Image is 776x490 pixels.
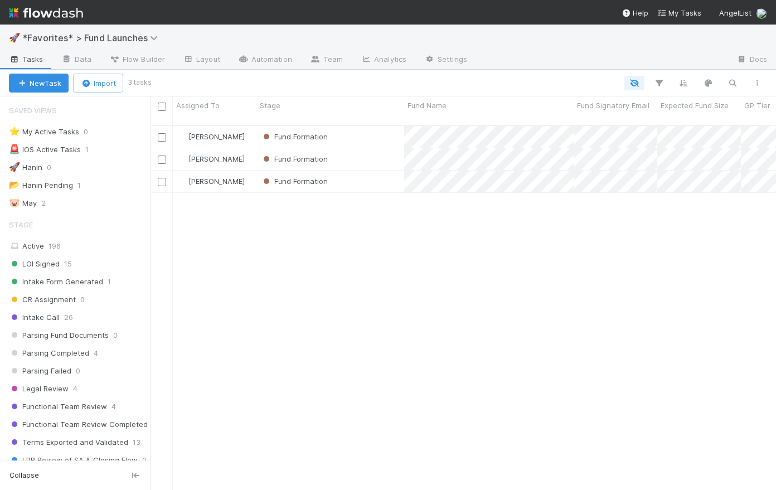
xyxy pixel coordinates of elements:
[177,131,245,142] div: [PERSON_NAME]
[85,143,100,157] span: 1
[9,435,128,449] span: Terms Exported and Validated
[727,51,776,69] a: Docs
[22,32,163,43] span: *Favorites* > Fund Launches
[133,435,140,449] span: 13
[9,239,148,253] div: Active
[9,162,20,172] span: 🚀
[9,54,43,65] span: Tasks
[158,156,166,164] input: Toggle Row Selected
[657,7,701,18] a: My Tasks
[174,51,229,69] a: Layout
[84,125,99,139] span: 0
[76,364,80,378] span: 0
[9,74,69,93] button: NewTask
[408,100,447,111] span: Fund Name
[9,127,20,136] span: ⭐
[176,100,220,111] span: Assigned To
[415,51,476,69] a: Settings
[661,100,729,111] span: Expected Fund Size
[9,196,37,210] div: May
[47,161,62,174] span: 0
[9,99,57,122] span: Saved Views
[100,51,174,69] a: Flow Builder
[158,133,166,142] input: Toggle Row Selected
[9,178,73,192] div: Hanin Pending
[142,453,147,467] span: 0
[9,311,60,324] span: Intake Call
[52,51,100,69] a: Data
[177,153,245,164] div: [PERSON_NAME]
[229,51,301,69] a: Automation
[73,382,77,396] span: 4
[188,132,245,141] span: [PERSON_NAME]
[9,144,20,154] span: 🚨
[158,178,166,186] input: Toggle Row Selected
[9,180,20,190] span: 📂
[9,364,71,378] span: Parsing Failed
[622,7,648,18] div: Help
[9,382,69,396] span: Legal Review
[9,161,42,174] div: Hanin
[9,143,81,157] div: IOS Active Tasks
[64,257,72,271] span: 15
[9,453,138,467] span: LPR Review of SA & Closing Flow
[261,132,328,141] span: Fund Formation
[9,470,39,481] span: Collapse
[9,3,83,22] img: logo-inverted-e16ddd16eac7371096b0.svg
[9,125,79,139] div: My Active Tasks
[261,177,328,186] span: Fund Formation
[77,178,92,192] span: 1
[94,346,98,360] span: 4
[657,8,701,17] span: My Tasks
[64,311,73,324] span: 26
[178,177,187,186] img: avatar_892eb56c-5b5a-46db-bf0b-2a9023d0e8f8.png
[80,293,85,307] span: 0
[41,196,57,210] span: 2
[158,103,166,111] input: Toggle All Rows Selected
[178,132,187,141] img: avatar_892eb56c-5b5a-46db-bf0b-2a9023d0e8f8.png
[188,177,245,186] span: [PERSON_NAME]
[178,154,187,163] img: avatar_892eb56c-5b5a-46db-bf0b-2a9023d0e8f8.png
[719,8,751,17] span: AngelList
[9,418,148,431] span: Functional Team Review Completed
[261,154,328,163] span: Fund Formation
[260,100,280,111] span: Stage
[9,214,33,236] span: Stage
[113,328,118,342] span: 0
[9,257,60,271] span: LOI Signed
[261,153,328,164] div: Fund Formation
[261,176,328,187] div: Fund Formation
[577,100,649,111] span: Fund Signatory Email
[756,8,767,19] img: avatar_b467e446-68e1-4310-82a7-76c532dc3f4b.png
[108,275,111,289] span: 1
[9,33,20,42] span: 🚀
[744,100,770,111] span: GP Tier
[9,293,76,307] span: CR Assignment
[128,77,152,88] small: 3 tasks
[9,346,89,360] span: Parsing Completed
[9,275,103,289] span: Intake Form Generated
[261,131,328,142] div: Fund Formation
[188,154,245,163] span: [PERSON_NAME]
[352,51,415,69] a: Analytics
[9,328,109,342] span: Parsing Fund Documents
[9,198,20,207] span: 🐷
[111,400,116,414] span: 4
[9,400,107,414] span: Functional Team Review
[177,176,245,187] div: [PERSON_NAME]
[48,241,61,250] span: 196
[301,51,352,69] a: Team
[109,54,165,65] span: Flow Builder
[73,74,123,93] button: Import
